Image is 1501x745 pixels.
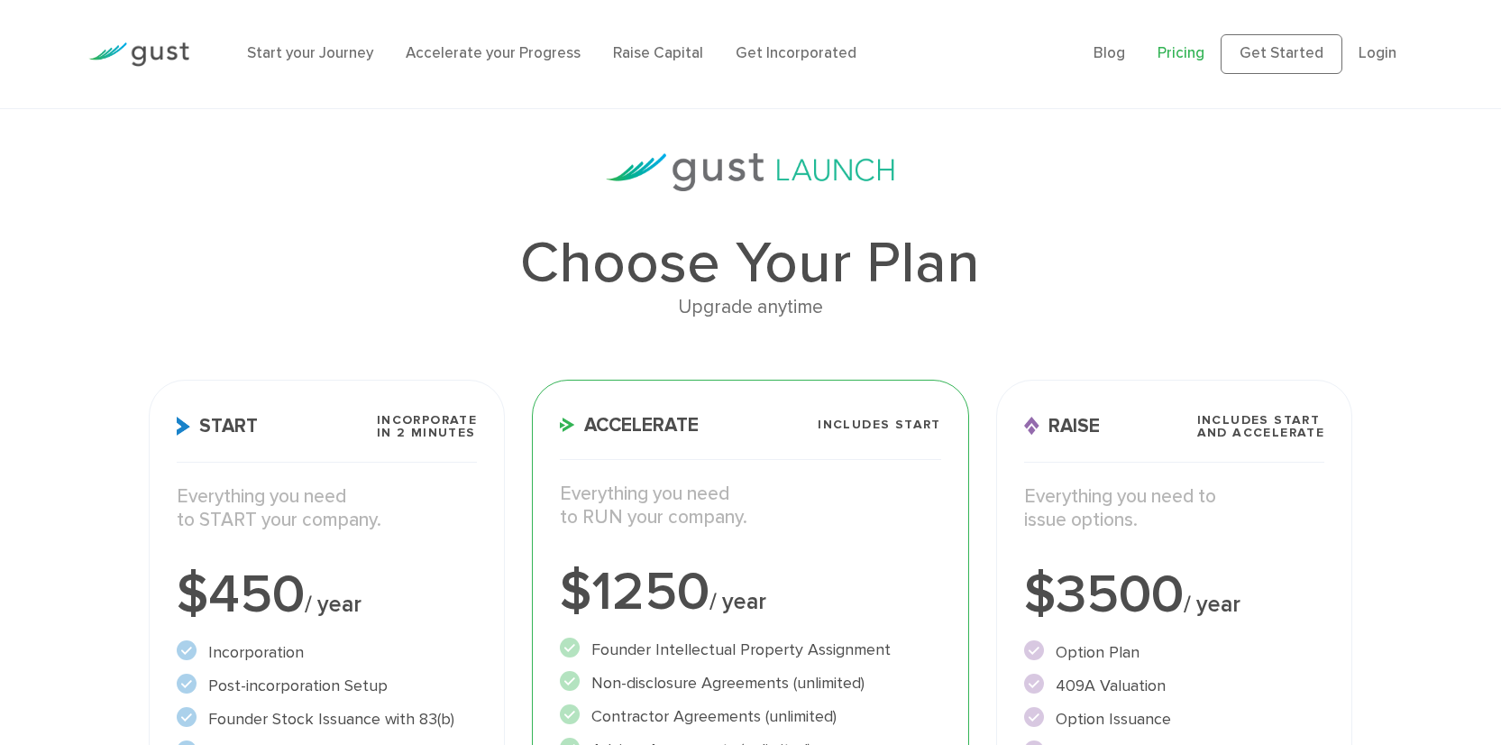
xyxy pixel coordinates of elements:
span: Start [177,417,258,436]
li: Non-disclosure Agreements (unlimited) [560,671,941,695]
li: Incorporation [177,640,477,665]
li: Post-incorporation Setup [177,674,477,698]
div: $3500 [1024,568,1324,622]
span: / year [305,591,362,618]
img: Accelerate Icon [560,418,575,432]
a: Login [1359,44,1396,62]
span: Includes START [818,418,941,431]
a: Blog [1094,44,1125,62]
p: Everything you need to RUN your company. [560,483,941,530]
li: Founder Intellectual Property Assignment [560,638,941,662]
div: Upgrade anytime [149,292,1352,323]
span: / year [709,588,766,615]
span: Includes START and ACCELERATE [1197,414,1325,439]
span: Accelerate [560,416,699,435]
img: gust-launch-logos.svg [606,153,894,191]
img: Raise Icon [1024,417,1039,436]
a: Get Incorporated [736,44,856,62]
li: Option Issuance [1024,707,1324,731]
a: Pricing [1158,44,1204,62]
a: Start your Journey [247,44,373,62]
a: Raise Capital [613,44,703,62]
span: Raise [1024,417,1100,436]
li: Contractor Agreements (unlimited) [560,704,941,729]
a: Accelerate your Progress [406,44,581,62]
h1: Choose Your Plan [149,235,1352,292]
span: Incorporate in 2 Minutes [377,414,477,439]
p: Everything you need to START your company. [177,485,477,533]
li: Founder Stock Issuance with 83(b) [177,707,477,731]
a: Get Started [1221,34,1342,74]
li: Option Plan [1024,640,1324,665]
img: Start Icon X2 [177,417,190,436]
img: Gust Logo [88,42,189,67]
span: / year [1184,591,1240,618]
div: $450 [177,568,477,622]
p: Everything you need to issue options. [1024,485,1324,533]
div: $1250 [560,566,941,620]
li: 409A Valuation [1024,674,1324,698]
